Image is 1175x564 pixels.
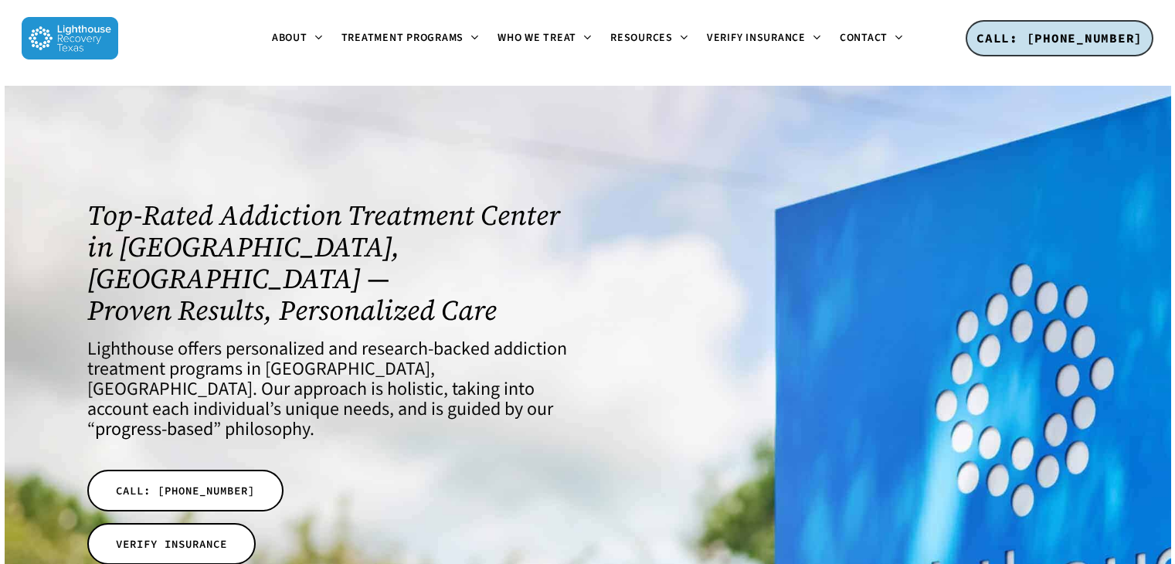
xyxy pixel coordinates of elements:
a: progress-based [95,416,213,443]
span: Who We Treat [498,30,576,46]
h4: Lighthouse offers personalized and research-backed addiction treatment programs in [GEOGRAPHIC_DA... [87,339,567,440]
span: CALL: [PHONE_NUMBER] [116,483,255,498]
span: About [272,30,307,46]
span: Treatment Programs [341,30,464,46]
a: Contact [830,32,912,45]
a: Resources [601,32,698,45]
span: Contact [840,30,888,46]
span: Resources [610,30,673,46]
span: Verify Insurance [707,30,806,46]
h1: Top-Rated Addiction Treatment Center in [GEOGRAPHIC_DATA], [GEOGRAPHIC_DATA] — Proven Results, Pe... [87,199,567,326]
a: Verify Insurance [698,32,830,45]
a: Treatment Programs [332,32,489,45]
a: About [263,32,332,45]
a: CALL: [PHONE_NUMBER] [966,20,1153,57]
span: VERIFY INSURANCE [116,536,227,552]
img: Lighthouse Recovery Texas [22,17,118,59]
span: CALL: [PHONE_NUMBER] [976,30,1143,46]
a: Who We Treat [488,32,601,45]
a: CALL: [PHONE_NUMBER] [87,470,284,511]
